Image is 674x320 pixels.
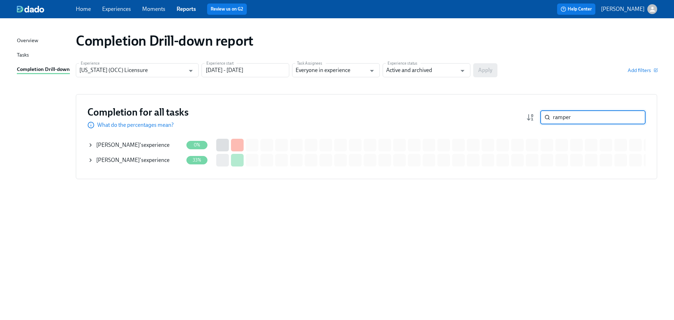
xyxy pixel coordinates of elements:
a: Moments [142,6,165,12]
button: [PERSON_NAME] [601,4,657,14]
span: 0% [190,142,204,148]
a: Tasks [17,51,70,60]
p: [PERSON_NAME] [601,5,645,13]
div: [PERSON_NAME]'sexperience [88,138,183,152]
input: Search by name [553,110,646,124]
div: Tasks [17,51,29,60]
button: Open [366,65,377,76]
a: Review us on G2 [211,6,243,13]
h3: Completion for all tasks [87,106,189,118]
span: [PERSON_NAME] [96,142,140,148]
a: dado [17,6,76,13]
button: Open [185,65,196,76]
a: Reports [177,6,196,12]
button: Help Center [557,4,595,15]
svg: Completion rate (low to high) [526,113,535,122]
div: 's experience [96,156,170,164]
span: Help Center [561,6,592,13]
span: [PERSON_NAME] [96,157,140,163]
span: 33% [189,157,206,163]
a: Overview [17,37,70,45]
img: dado [17,6,44,13]
button: Review us on G2 [207,4,247,15]
button: Open [457,65,468,76]
div: 's experience [96,141,170,149]
a: Completion Drill-down [17,65,70,74]
div: [PERSON_NAME]'sexperience [88,153,183,167]
button: Add filters [628,67,657,74]
p: What do the percentages mean? [97,121,174,129]
div: Overview [17,37,38,45]
a: Experiences [102,6,131,12]
a: Home [76,6,91,12]
h1: Completion Drill-down report [76,32,253,49]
